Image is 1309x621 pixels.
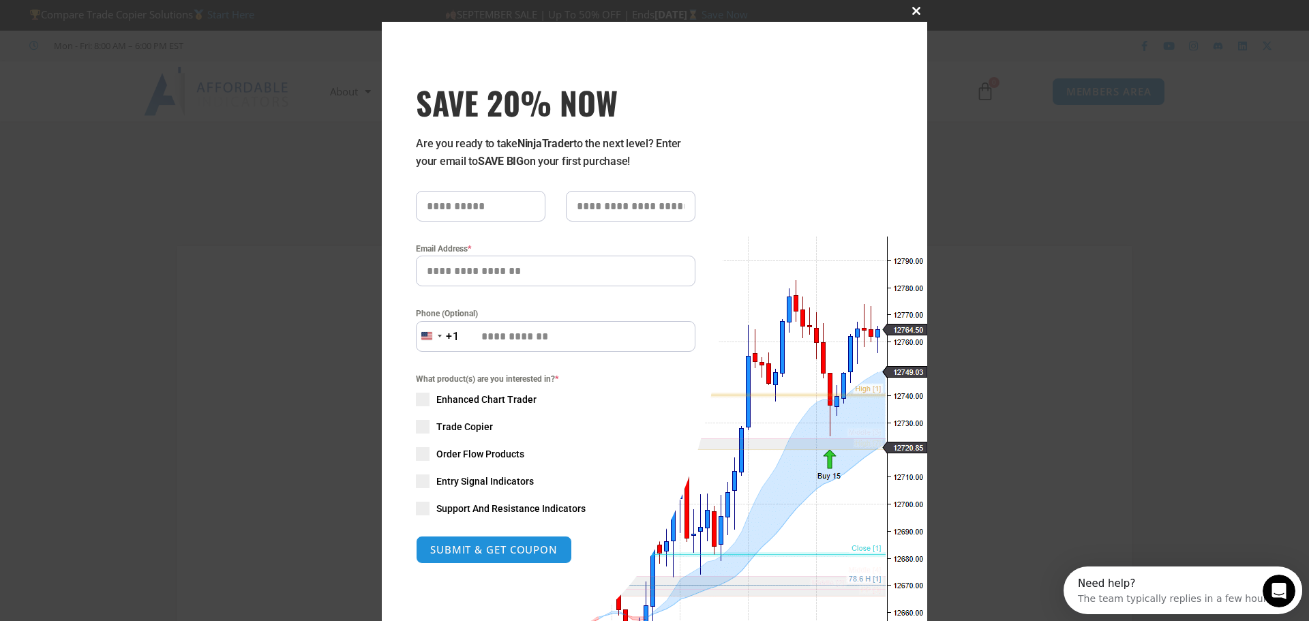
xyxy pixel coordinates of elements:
[416,372,695,386] span: What product(s) are you interested in?
[416,393,695,406] label: Enhanced Chart Trader
[416,135,695,170] p: Are you ready to take to the next level? Enter your email to on your first purchase!
[416,536,572,564] button: SUBMIT & GET COUPON
[14,22,211,37] div: The team typically replies in a few hours.
[416,321,460,352] button: Selected country
[14,12,211,22] div: Need help?
[416,83,695,121] h3: SAVE 20% NOW
[416,447,695,461] label: Order Flow Products
[517,137,573,150] strong: NinjaTrader
[436,502,586,515] span: Support And Resistance Indicators
[446,328,460,346] div: +1
[1263,575,1295,607] iframe: Intercom live chat
[1064,566,1302,614] iframe: Intercom live chat discovery launcher
[5,5,252,43] div: Open Intercom Messenger
[416,242,695,256] label: Email Address
[436,420,493,434] span: Trade Copier
[416,474,695,488] label: Entry Signal Indicators
[436,447,524,461] span: Order Flow Products
[478,155,524,168] strong: SAVE BIG
[436,474,534,488] span: Entry Signal Indicators
[436,393,537,406] span: Enhanced Chart Trader
[416,307,695,320] label: Phone (Optional)
[416,502,695,515] label: Support And Resistance Indicators
[416,420,695,434] label: Trade Copier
